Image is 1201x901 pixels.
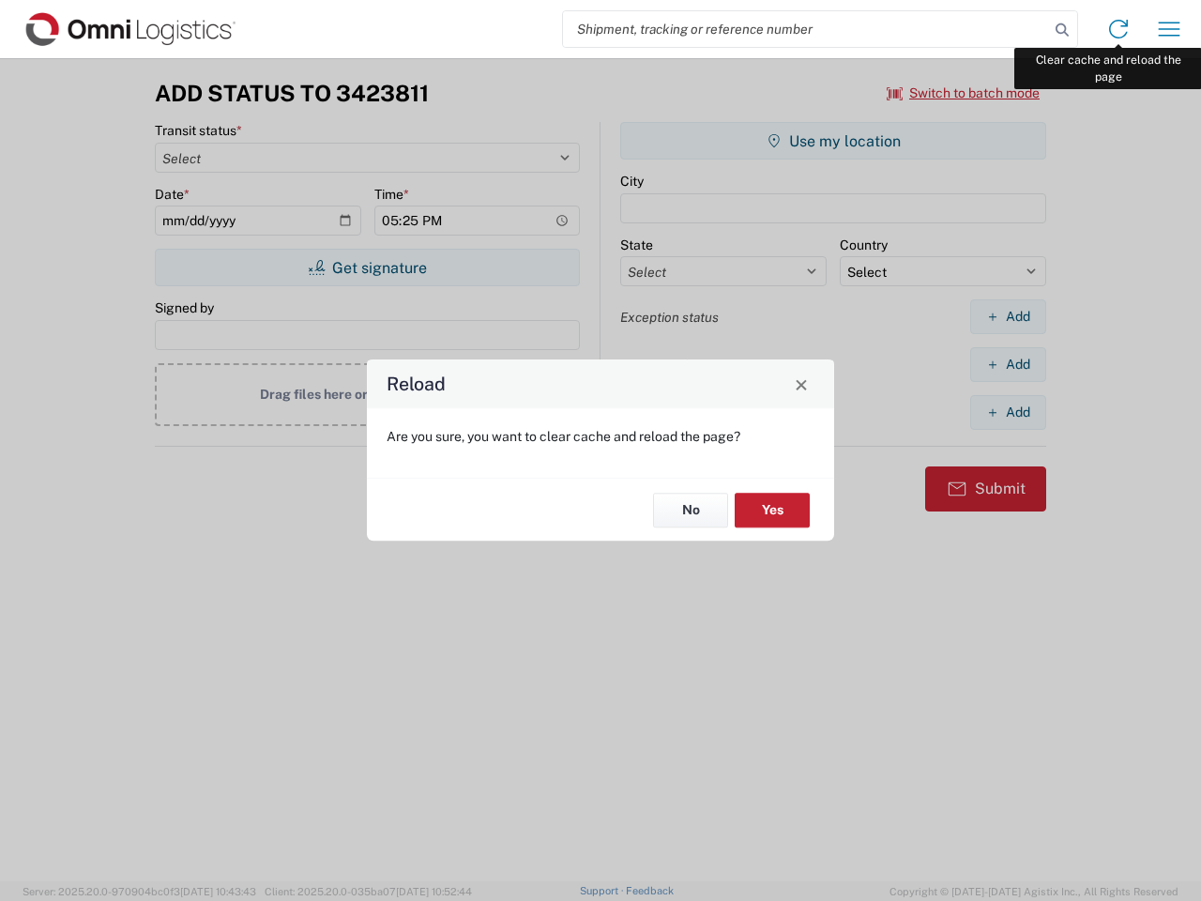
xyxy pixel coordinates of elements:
h4: Reload [387,371,446,398]
button: No [653,493,728,527]
button: Close [788,371,814,397]
button: Yes [735,493,810,527]
input: Shipment, tracking or reference number [563,11,1049,47]
p: Are you sure, you want to clear cache and reload the page? [387,428,814,445]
